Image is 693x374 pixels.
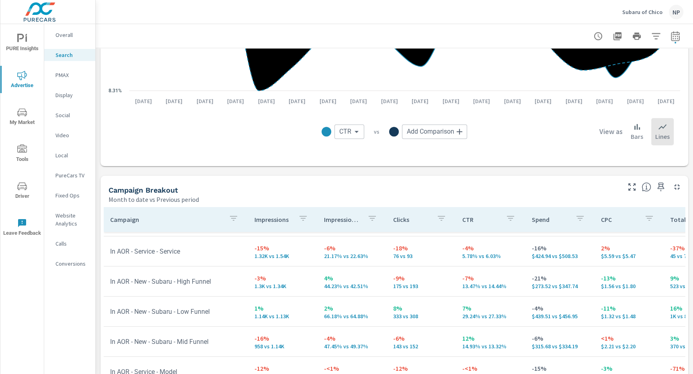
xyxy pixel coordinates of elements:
[652,97,680,105] p: [DATE]
[129,97,158,105] p: [DATE]
[375,97,404,105] p: [DATE]
[601,253,657,259] p: $5.59 vs $5.47
[601,283,657,289] p: $1.56 vs $1.80
[324,215,361,224] p: Impression Share
[406,97,434,105] p: [DATE]
[601,343,657,350] p: $2.21 vs $2.20
[55,91,89,99] p: Display
[44,258,95,270] div: Conversions
[324,243,380,253] p: -6%
[254,303,311,313] p: 1%
[601,273,657,283] p: -13%
[55,151,89,159] p: Local
[44,169,95,181] div: PureCars TV
[654,181,667,193] span: Save this to your personalized report
[393,253,449,259] p: 76 vs 93
[344,97,373,105] p: [DATE]
[655,132,670,141] p: Lines
[393,343,449,350] p: 143 vs 152
[601,215,638,224] p: CPC
[254,215,291,224] p: Impressions
[55,191,89,199] p: Fixed Ops
[462,273,519,283] p: -7%
[254,273,311,283] p: -3%
[462,303,519,313] p: 7%
[462,313,519,319] p: 29.24% vs 27.33%
[601,333,657,343] p: <1%
[393,215,430,224] p: Clicks
[44,89,95,101] div: Display
[531,283,588,289] p: $273.52 vs $347.74
[3,144,41,164] span: Tools
[407,128,454,136] span: Add Comparison
[324,303,380,313] p: 2%
[393,283,449,289] p: 175 vs 193
[560,97,588,105] p: [DATE]
[531,333,588,343] p: -6%
[109,88,122,93] text: 8.31%
[254,313,311,319] p: 1,139 vs 1,127
[531,215,568,224] p: Spend
[3,218,41,238] span: Leave Feedback
[531,343,588,350] p: $315.68 vs $334.19
[160,97,188,105] p: [DATE]
[590,97,619,105] p: [DATE]
[110,215,222,224] p: Campaign
[104,271,248,292] td: In AOR - New - Subaru - High Funnel
[55,51,89,59] p: Search
[498,97,526,105] p: [DATE]
[221,97,250,105] p: [DATE]
[601,364,657,373] p: -3%
[55,240,89,248] p: Calls
[44,49,95,61] div: Search
[254,283,311,289] p: 1,299 vs 1,337
[529,97,557,105] p: [DATE]
[104,331,248,352] td: In AOR - New - Subaru - Mid Funnel
[104,301,248,322] td: In AOR - New - Subaru - Low Funnel
[609,28,625,44] button: "Export Report to PDF"
[462,343,519,350] p: 14.93% vs 13.32%
[3,71,41,90] span: Advertise
[393,364,449,373] p: -12%
[625,181,638,193] button: Make Fullscreen
[55,31,89,39] p: Overall
[55,211,89,228] p: Website Analytics
[3,34,41,53] span: PURE Insights
[254,343,311,350] p: 958 vs 1,141
[467,97,496,105] p: [DATE]
[191,97,219,105] p: [DATE]
[254,364,311,373] p: -12%
[462,215,499,224] p: CTR
[601,303,657,313] p: -11%
[55,171,89,179] p: PureCars TV
[283,97,311,105] p: [DATE]
[393,243,449,253] p: -18%
[531,364,588,373] p: -15%
[642,182,651,192] span: This is a summary of Search performance results by campaign. Each column can be sorted.
[324,343,380,350] p: 47.45% vs 49.37%
[601,313,657,319] p: $1.32 vs $1.48
[44,29,95,41] div: Overall
[55,111,89,119] p: Social
[324,273,380,283] p: 4%
[531,313,588,319] p: $439.51 vs $456.95
[393,303,449,313] p: 8%
[393,313,449,319] p: 333 vs 308
[334,124,364,139] div: CTR
[44,149,95,161] div: Local
[531,303,588,313] p: -4%
[324,313,380,319] p: 66.18% vs 64.88%
[531,253,588,259] p: $424.94 vs $508.53
[3,181,41,201] span: Driver
[670,181,683,193] button: Minimize Widget
[0,24,44,246] div: nav menu
[437,97,465,105] p: [DATE]
[55,131,89,139] p: Video
[324,333,380,343] p: -4%
[621,97,649,105] p: [DATE]
[462,364,519,373] p: -<1%
[402,124,467,139] div: Add Comparison
[324,283,380,289] p: 44.23% vs 42.51%
[629,28,645,44] button: Print Report
[55,71,89,79] p: PMAX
